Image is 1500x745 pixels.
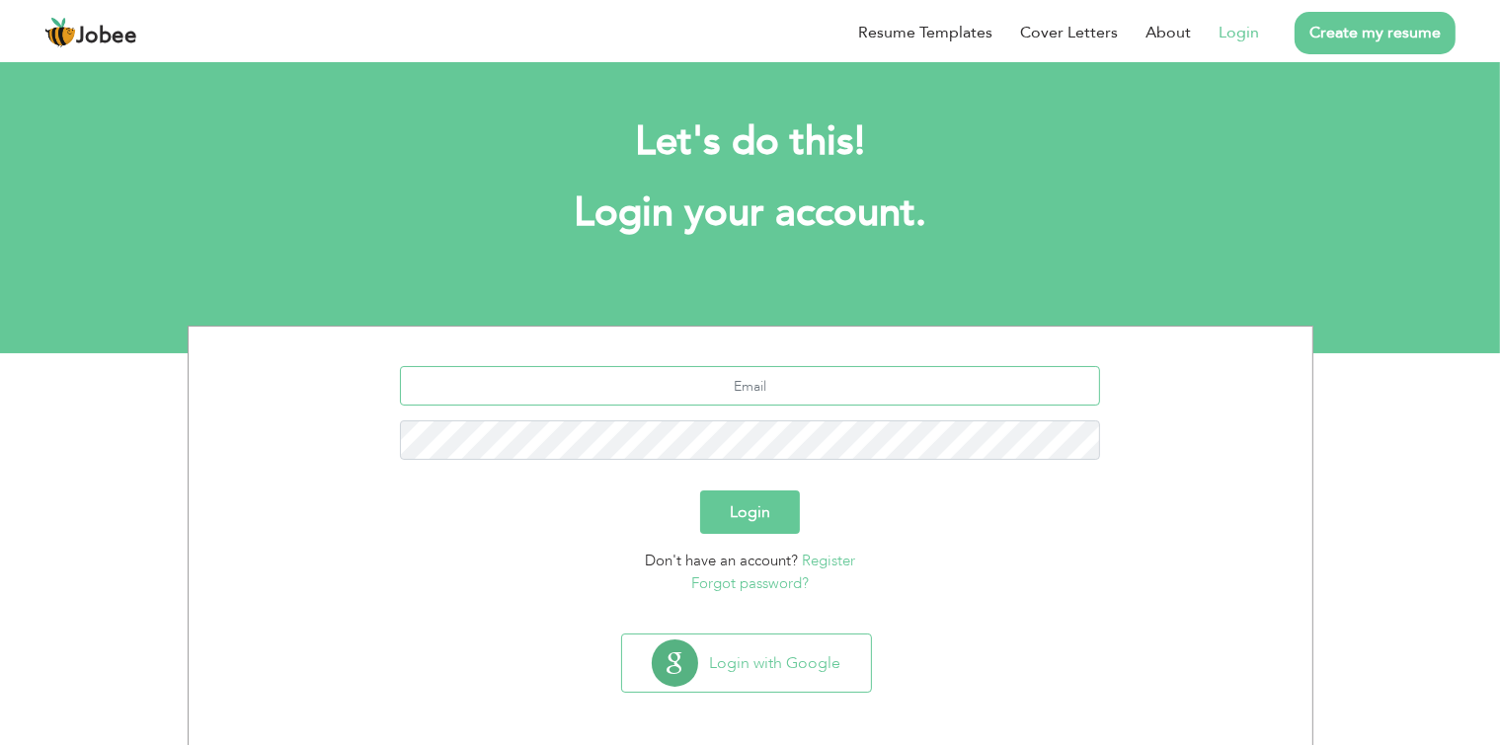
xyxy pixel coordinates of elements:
a: Jobee [44,17,137,48]
a: Forgot password? [691,573,809,593]
a: Cover Letters [1020,21,1118,44]
h2: Let's do this! [217,116,1284,168]
a: About [1145,21,1191,44]
button: Login with Google [622,634,871,692]
a: Login [1219,21,1259,44]
a: Register [802,551,855,570]
a: Create my resume [1295,12,1456,54]
a: Resume Templates [858,21,992,44]
span: Jobee [76,26,137,47]
img: jobee.io [44,17,76,48]
h1: Login your account. [217,187,1284,239]
input: Email [400,366,1100,406]
span: Don't have an account? [645,551,798,570]
button: Login [700,490,800,534]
